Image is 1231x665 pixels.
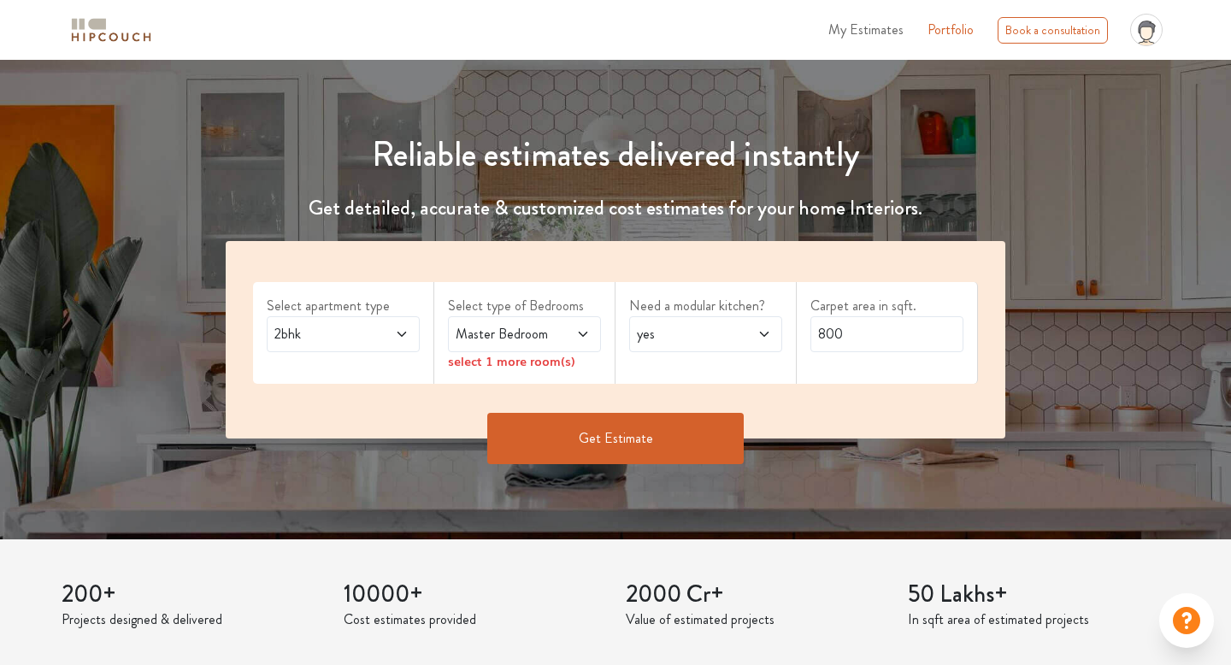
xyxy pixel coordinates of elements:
[448,296,601,316] label: Select type of Bedrooms
[344,609,605,630] p: Cost estimates provided
[810,296,963,316] label: Carpet area in sqft.
[908,580,1169,609] h3: 50 Lakhs+
[908,609,1169,630] p: In sqft area of estimated projects
[487,413,744,464] button: Get Estimate
[68,11,154,50] span: logo-horizontal.svg
[448,352,601,370] div: select 1 more room(s)
[344,580,605,609] h3: 10000+
[626,580,887,609] h3: 2000 Cr+
[215,134,1016,175] h1: Reliable estimates delivered instantly
[828,20,904,39] span: My Estimates
[998,17,1108,44] div: Book a consultation
[810,316,963,352] input: Enter area sqft
[928,20,974,40] a: Portfolio
[629,296,782,316] label: Need a modular kitchen?
[626,609,887,630] p: Value of estimated projects
[633,324,737,344] span: yes
[215,196,1016,221] h4: Get detailed, accurate & customized cost estimates for your home Interiors.
[267,296,420,316] label: Select apartment type
[68,15,154,45] img: logo-horizontal.svg
[271,324,374,344] span: 2bhk
[62,609,323,630] p: Projects designed & delivered
[62,580,323,609] h3: 200+
[452,324,556,344] span: Master Bedroom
